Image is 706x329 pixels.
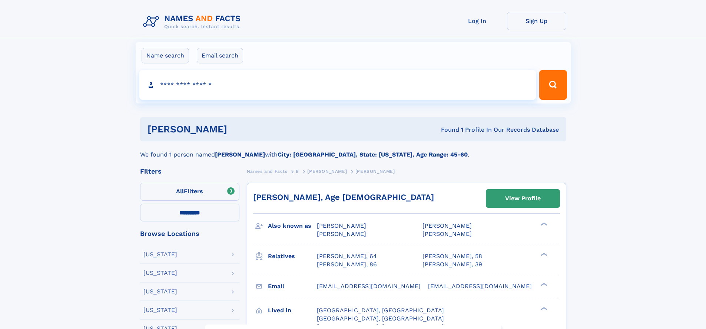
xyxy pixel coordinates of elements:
[422,260,482,269] a: [PERSON_NAME], 39
[296,169,299,174] span: B
[268,304,317,317] h3: Lived in
[140,230,239,237] div: Browse Locations
[539,222,548,227] div: ❯
[539,252,548,257] div: ❯
[428,283,532,290] span: [EMAIL_ADDRESS][DOMAIN_NAME]
[278,151,468,158] b: City: [GEOGRAPHIC_DATA], State: [US_STATE], Age Range: 45-60
[317,315,444,322] span: [GEOGRAPHIC_DATA], [GEOGRAPHIC_DATA]
[448,12,507,30] a: Log In
[505,190,541,207] div: View Profile
[317,222,366,229] span: [PERSON_NAME]
[317,260,377,269] a: [PERSON_NAME], 86
[140,141,566,159] div: We found 1 person named with .
[140,168,239,175] div: Filters
[253,193,434,202] a: [PERSON_NAME], Age [DEMOGRAPHIC_DATA]
[140,183,239,201] label: Filters
[422,252,482,260] a: [PERSON_NAME], 58
[334,126,559,134] div: Found 1 Profile In Our Records Database
[143,289,177,295] div: [US_STATE]
[140,12,247,32] img: Logo Names and Facts
[307,169,347,174] span: [PERSON_NAME]
[176,188,184,195] span: All
[486,190,560,207] a: View Profile
[215,151,265,158] b: [PERSON_NAME]
[539,306,548,311] div: ❯
[197,48,243,63] label: Email search
[317,252,377,260] a: [PERSON_NAME], 64
[296,167,299,176] a: B
[143,270,177,276] div: [US_STATE]
[268,220,317,232] h3: Also known as
[268,280,317,293] h3: Email
[355,169,395,174] span: [PERSON_NAME]
[139,70,536,100] input: search input
[422,230,472,237] span: [PERSON_NAME]
[507,12,566,30] a: Sign Up
[317,230,366,237] span: [PERSON_NAME]
[539,282,548,287] div: ❯
[142,48,189,63] label: Name search
[268,250,317,263] h3: Relatives
[247,167,288,176] a: Names and Facts
[143,307,177,313] div: [US_STATE]
[422,222,472,229] span: [PERSON_NAME]
[143,251,177,257] div: [US_STATE]
[317,283,421,290] span: [EMAIL_ADDRESS][DOMAIN_NAME]
[317,307,444,314] span: [GEOGRAPHIC_DATA], [GEOGRAPHIC_DATA]
[148,125,334,134] h1: [PERSON_NAME]
[307,167,347,176] a: [PERSON_NAME]
[539,70,567,100] button: Search Button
